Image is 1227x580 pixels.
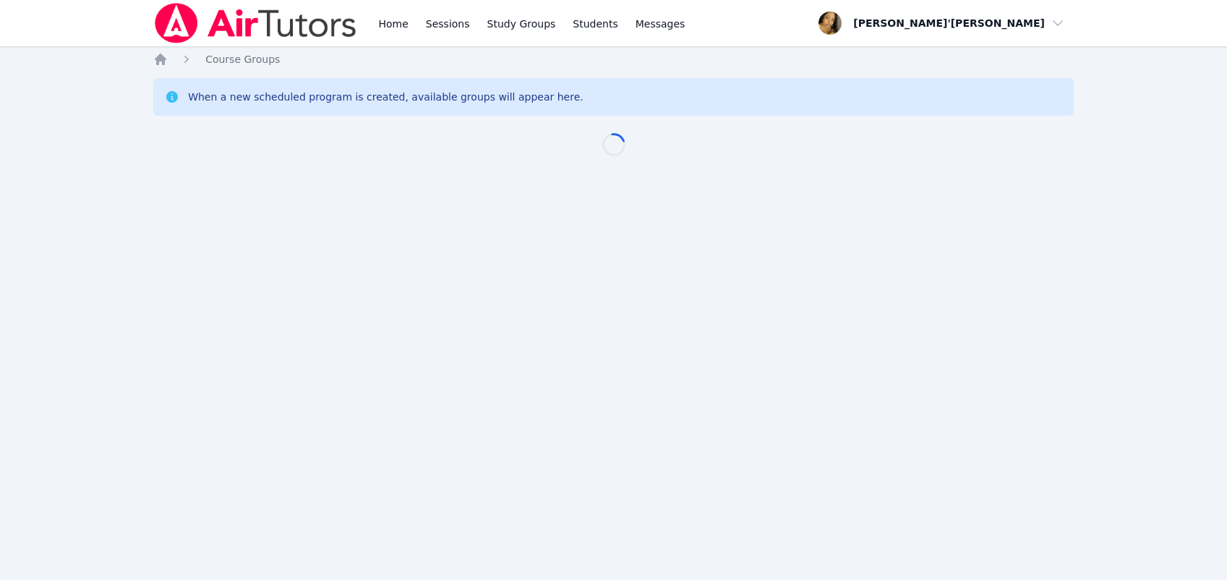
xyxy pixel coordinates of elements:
[205,54,280,65] span: Course Groups
[188,90,583,104] div: When a new scheduled program is created, available groups will appear here.
[205,52,280,67] a: Course Groups
[636,17,685,31] span: Messages
[153,3,358,43] img: Air Tutors
[153,52,1074,67] nav: Breadcrumb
